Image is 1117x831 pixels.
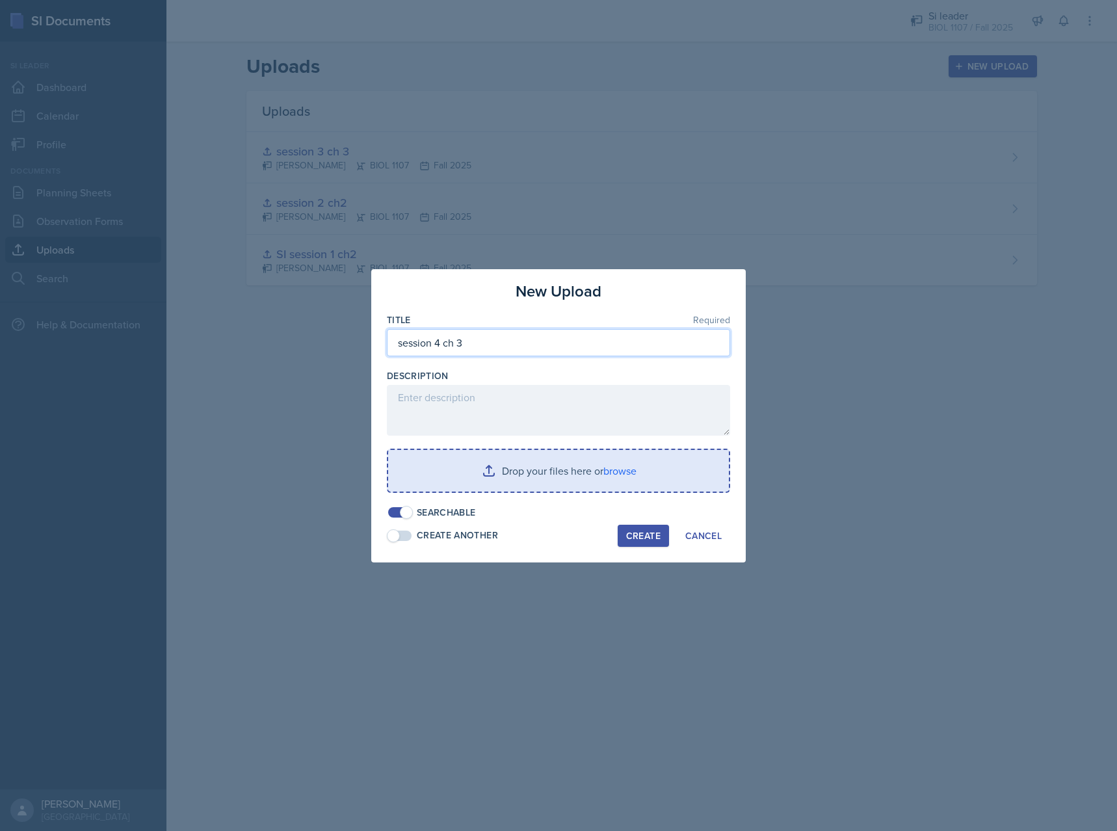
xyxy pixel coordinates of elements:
[417,529,498,542] div: Create Another
[387,329,730,356] input: Enter title
[387,313,411,326] label: Title
[618,525,669,547] button: Create
[693,315,730,324] span: Required
[685,531,722,541] div: Cancel
[417,506,476,520] div: Searchable
[387,369,449,382] label: Description
[677,525,730,547] button: Cancel
[626,531,661,541] div: Create
[516,280,601,303] h3: New Upload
